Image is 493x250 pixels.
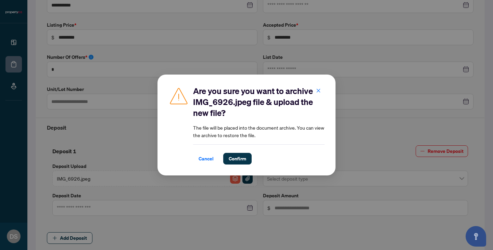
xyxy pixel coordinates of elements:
[193,85,325,165] div: The file will be placed into the document archive. You can view the archive to restore the file.
[199,153,214,164] span: Cancel
[466,226,486,247] button: Open asap
[193,153,219,165] button: Cancel
[193,85,325,118] h2: Are you sure you want to archive IMG_6926.jpeg file & upload the new file?
[223,153,252,165] button: Confirm
[229,153,246,164] span: Confirm
[168,85,189,106] img: Caution Icon
[316,88,321,93] span: close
